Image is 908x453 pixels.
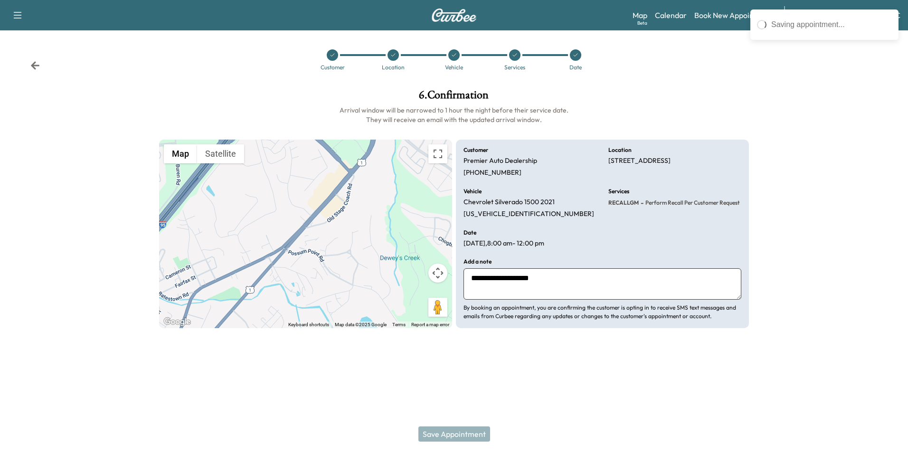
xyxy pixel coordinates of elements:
[643,199,740,207] span: Perform Recall Per Customer Request
[288,321,329,328] button: Keyboard shortcuts
[639,198,643,208] span: -
[382,65,405,70] div: Location
[463,303,741,321] p: By booking an appointment, you are confirming the customer is opting in to receive SMS text messa...
[411,322,449,327] a: Report a map error
[655,9,687,21] a: Calendar
[569,65,582,70] div: Date
[159,89,749,105] h1: 6 . Confirmation
[608,199,639,207] span: RECALLGM
[428,298,447,317] button: Drag Pegman onto the map to open Street View
[445,65,463,70] div: Vehicle
[335,322,387,327] span: Map data ©2025 Google
[161,316,193,328] img: Google
[637,19,647,27] div: Beta
[164,144,197,163] button: Show street map
[633,9,647,21] a: MapBeta
[463,259,492,264] h6: Add a note
[431,9,477,22] img: Curbee Logo
[504,65,525,70] div: Services
[392,322,406,327] a: Terms (opens in new tab)
[463,239,544,248] p: [DATE] , 8:00 am - 12:00 pm
[161,316,193,328] a: Open this area in Google Maps (opens a new window)
[771,19,892,30] div: Saving appointment...
[608,189,629,194] h6: Services
[463,198,555,207] p: Chevrolet Silverado 1500 2021
[321,65,345,70] div: Customer
[694,9,775,21] a: Book New Appointment
[608,147,632,153] h6: Location
[30,61,40,70] div: Back
[608,157,671,165] p: [STREET_ADDRESS]
[463,157,537,165] p: Premier Auto Dealership
[463,230,476,236] h6: Date
[428,264,447,283] button: Map camera controls
[428,144,447,163] button: Toggle fullscreen view
[159,105,749,124] h6: Arrival window will be narrowed to 1 hour the night before their service date. They will receive ...
[463,169,521,177] p: [PHONE_NUMBER]
[463,189,482,194] h6: Vehicle
[463,147,488,153] h6: Customer
[463,210,594,218] p: [US_VEHICLE_IDENTIFICATION_NUMBER]
[197,144,244,163] button: Show satellite imagery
